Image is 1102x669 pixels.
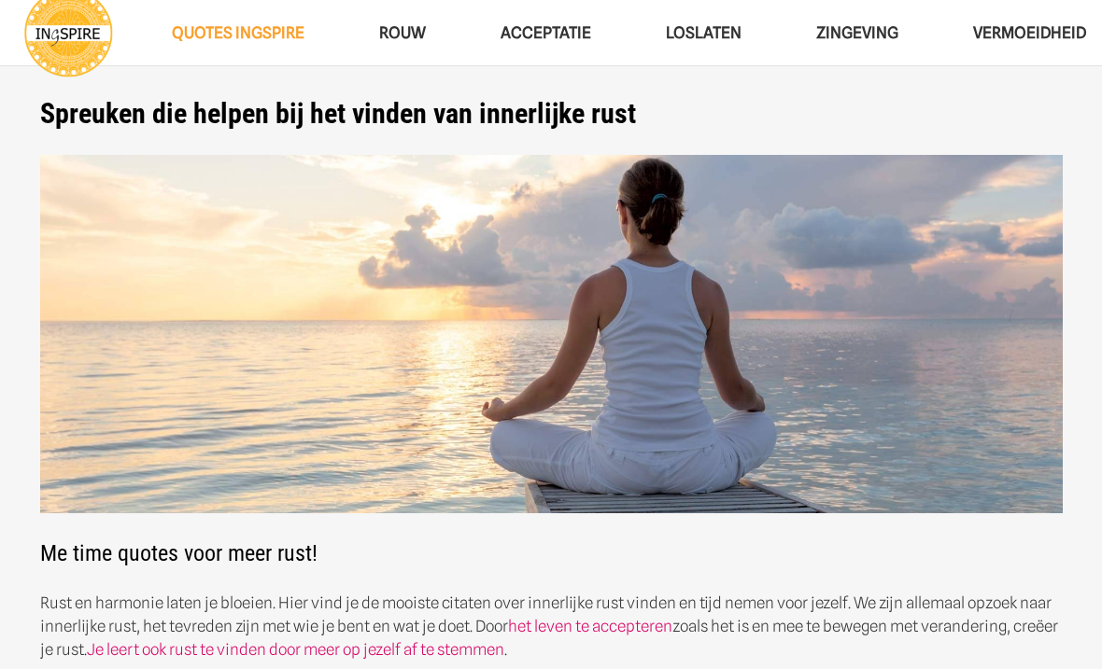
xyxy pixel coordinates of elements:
h2: Me time quotes voor meer rust! [40,155,1063,568]
a: Je leert ook rust te vinden door meer op jezelf af te stemmen [87,640,504,659]
a: AcceptatieAcceptatie Menu [463,9,629,57]
img: Innerlijke rust spreuken van ingspire voor balans en geluk [40,155,1063,514]
span: VERMOEIDHEID [973,23,1086,42]
a: ZingevingZingeving Menu [779,9,936,57]
a: LoslatenLoslaten Menu [629,9,779,57]
a: QUOTES INGSPIREQUOTES INGSPIRE Menu [134,9,342,57]
span: ROUW [379,23,426,42]
span: Acceptatie [501,23,591,42]
h1: Spreuken die helpen bij het vinden van innerlijke rust [40,97,1063,131]
a: het leven te accepteren [508,617,672,635]
p: Rust en harmonie laten je bloeien. Hier vind je de mooiste citaten over innerlijke rust vinden en... [40,592,1063,662]
span: Loslaten [666,23,742,42]
span: Zingeving [816,23,898,42]
span: QUOTES INGSPIRE [172,23,304,42]
a: ROUWROUW Menu [342,9,463,57]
